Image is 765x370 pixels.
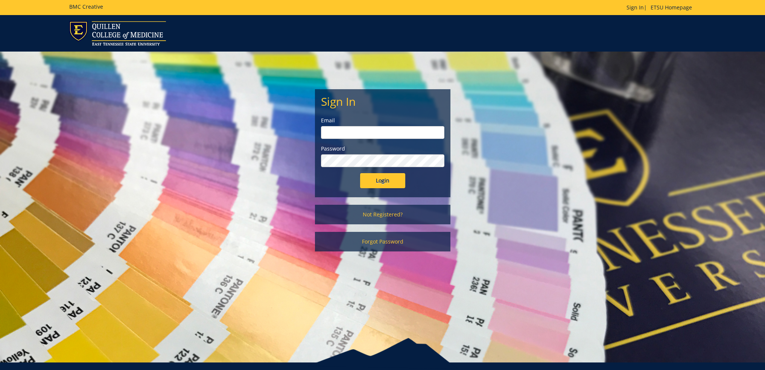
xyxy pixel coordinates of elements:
img: ETSU logo [69,21,166,46]
a: ETSU Homepage [647,4,696,11]
input: Login [360,173,405,188]
a: Sign In [627,4,644,11]
label: Password [321,145,444,152]
a: Not Registered? [315,205,450,224]
label: Email [321,117,444,124]
a: Forgot Password [315,232,450,251]
p: | [627,4,696,11]
h5: BMC Creative [69,4,103,9]
h2: Sign In [321,95,444,108]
